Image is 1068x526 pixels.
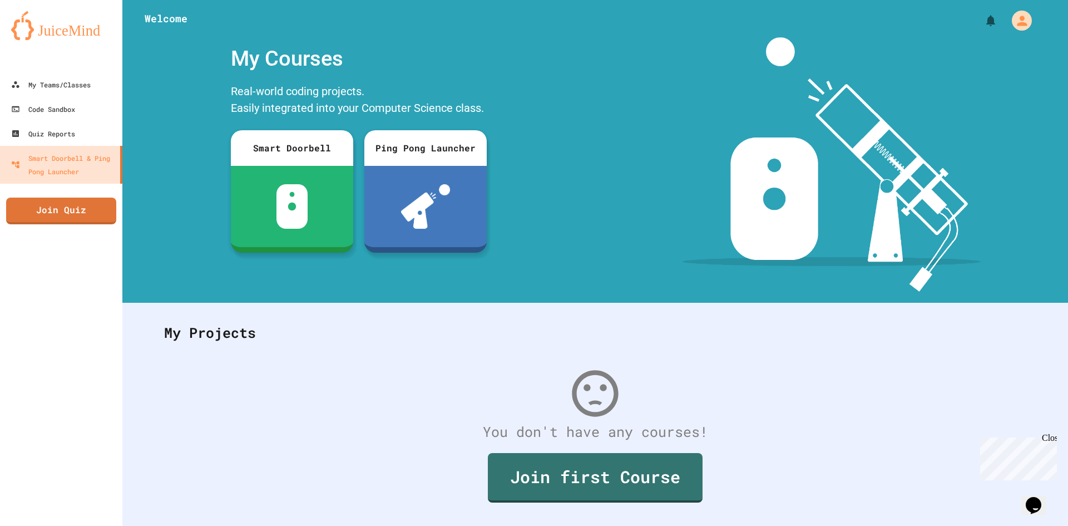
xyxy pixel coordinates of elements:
div: My Account [1000,8,1035,33]
img: sdb-white.svg [276,184,308,229]
div: Real-world coding projects. Easily integrated into your Computer Science class. [225,80,492,122]
div: Ping Pong Launcher [364,130,487,166]
div: Smart Doorbell [231,130,353,166]
img: banner-image-my-projects.png [683,37,981,292]
div: You don't have any courses! [153,421,1037,443]
div: My Courses [225,37,492,80]
a: Join Quiz [6,198,116,224]
div: My Teams/Classes [11,78,91,91]
div: Quiz Reports [11,127,75,140]
div: Code Sandbox [11,102,75,116]
div: My Notifications [963,11,1000,30]
img: logo-orange.svg [11,11,111,40]
div: Chat with us now!Close [4,4,77,71]
div: My Projects [153,311,1037,355]
img: ppl-with-ball.png [401,184,451,229]
iframe: chat widget [1021,481,1057,515]
iframe: chat widget [976,433,1057,480]
div: Smart Doorbell & Ping Pong Launcher [11,151,116,178]
a: Join first Course [488,453,703,503]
